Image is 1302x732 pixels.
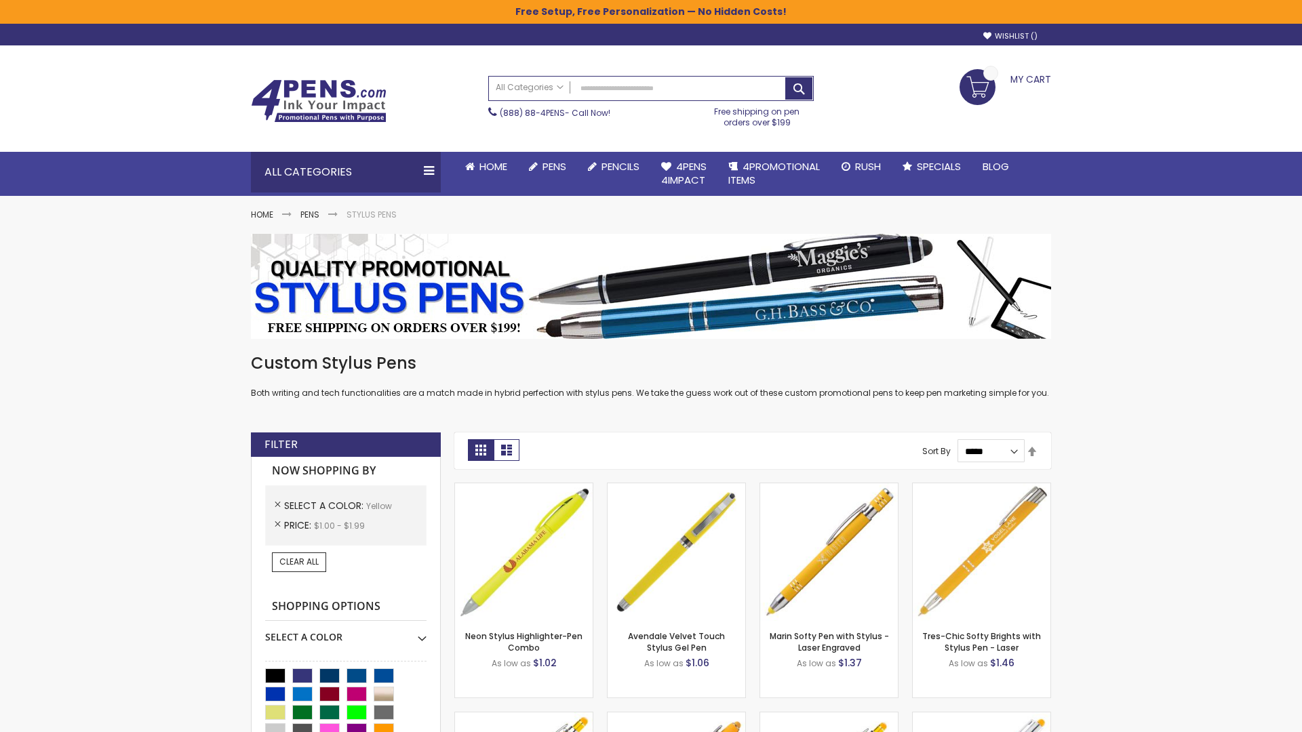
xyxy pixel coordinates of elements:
[577,152,650,182] a: Pencils
[465,630,583,653] a: Neon Stylus Highlighter-Pen Combo
[518,152,577,182] a: Pens
[608,483,745,494] a: Avendale Velvet Touch Stylus Gel Pen-Yellow
[264,437,298,452] strong: Filter
[892,152,972,182] a: Specials
[454,152,518,182] a: Home
[284,499,366,512] span: Select A Color
[479,159,507,174] span: Home
[644,657,684,669] span: As low as
[760,483,898,621] img: Marin Softy Pen with Stylus - Laser Engraved-Yellow
[366,500,392,512] span: Yellow
[265,592,427,622] strong: Shopping Options
[913,483,1050,621] img: Tres-Chic Softy Brights with Stylus Pen - Laser-Yellow
[650,152,717,196] a: 4Pens4impact
[265,457,427,485] strong: Now Shopping by
[496,82,564,93] span: All Categories
[760,483,898,494] a: Marin Softy Pen with Stylus - Laser Engraved-Yellow
[300,209,319,220] a: Pens
[533,656,557,670] span: $1.02
[972,152,1020,182] a: Blog
[251,352,1051,399] div: Both writing and tech functionalities are a match made in hybrid perfection with stylus pens. We ...
[797,657,836,669] span: As low as
[949,657,988,669] span: As low as
[717,152,831,196] a: 4PROMOTIONALITEMS
[455,483,593,494] a: Neon Stylus Highlighter-Pen Combo-Yellow
[831,152,892,182] a: Rush
[500,107,565,119] a: (888) 88-4PENS
[661,159,707,187] span: 4Pens 4impact
[492,657,531,669] span: As low as
[314,520,365,531] span: $1.00 - $1.99
[608,712,745,723] a: Ellipse Softy Brights with Stylus Pen - Laser-Yellow
[770,630,889,653] a: Marin Softy Pen with Stylus - Laser Engraved
[455,483,593,621] img: Neon Stylus Highlighter-Pen Combo-Yellow
[917,159,961,174] span: Specials
[990,656,1014,670] span: $1.46
[913,483,1050,494] a: Tres-Chic Softy Brights with Stylus Pen - Laser-Yellow
[251,234,1051,339] img: Stylus Pens
[468,439,494,461] strong: Grid
[838,656,862,670] span: $1.37
[284,518,314,532] span: Price
[922,630,1041,653] a: Tres-Chic Softy Brights with Stylus Pen - Laser
[542,159,566,174] span: Pens
[272,552,326,571] a: Clear All
[455,712,593,723] a: Phoenix Softy Brights with Stylus Pen - Laser-Yellow
[279,556,319,567] span: Clear All
[760,712,898,723] a: Phoenix Softy Brights Gel with Stylus Pen - Laser-Yellow
[983,31,1038,41] a: Wishlist
[251,152,441,192] div: All Categories
[922,445,951,457] label: Sort By
[608,483,745,621] img: Avendale Velvet Touch Stylus Gel Pen-Yellow
[913,712,1050,723] a: Tres-Chic Softy with Stylus Top Pen - ColorJet-Yellow
[686,656,709,670] span: $1.06
[251,209,273,220] a: Home
[983,159,1009,174] span: Blog
[265,621,427,644] div: Select A Color
[728,159,820,187] span: 4PROMOTIONAL ITEMS
[251,352,1051,374] h1: Custom Stylus Pens
[489,77,570,99] a: All Categories
[701,101,814,128] div: Free shipping on pen orders over $199
[251,79,387,123] img: 4Pens Custom Pens and Promotional Products
[628,630,725,653] a: Avendale Velvet Touch Stylus Gel Pen
[601,159,639,174] span: Pencils
[347,209,397,220] strong: Stylus Pens
[500,107,610,119] span: - Call Now!
[855,159,881,174] span: Rush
